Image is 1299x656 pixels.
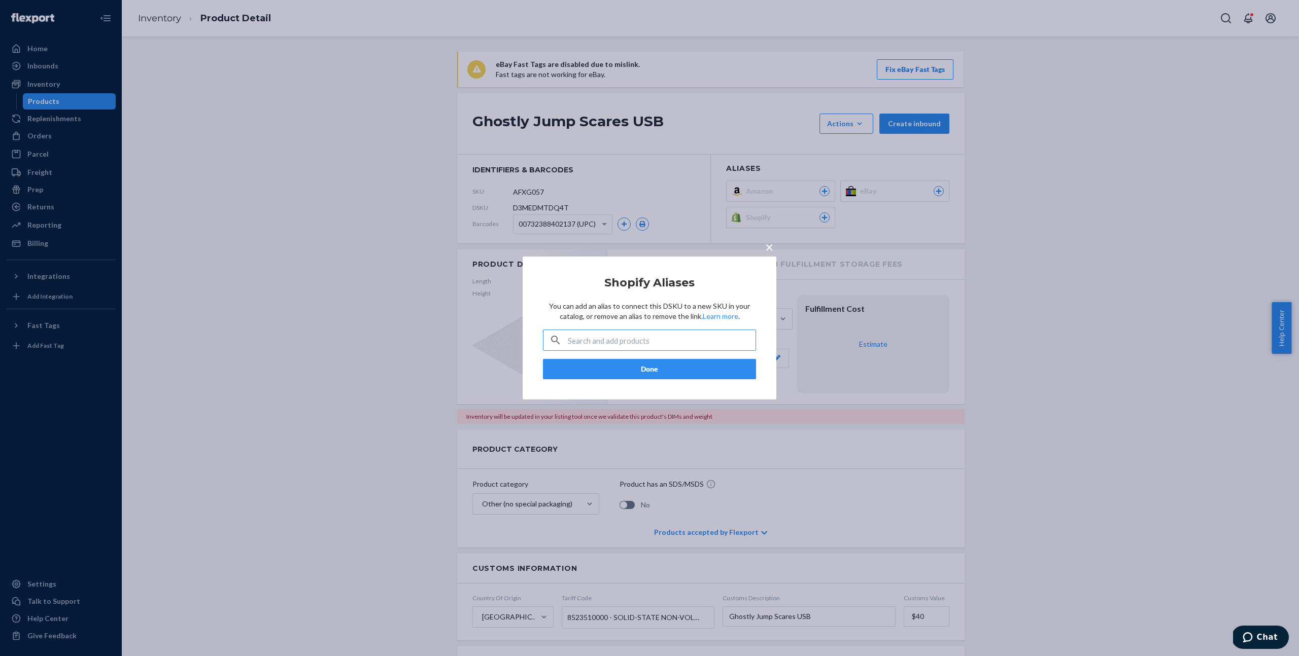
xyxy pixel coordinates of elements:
iframe: Opens a widget where you can chat to one of our agents [1233,626,1289,651]
h2: Shopify Aliases [543,277,756,289]
input: Search and add products [568,330,756,350]
button: Done [543,359,756,379]
a: Learn more [703,312,738,320]
span: × [765,238,773,256]
p: You can add an alias to connect this DSKU to a new SKU in your catalog, or remove an alias to rem... [543,301,756,321]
